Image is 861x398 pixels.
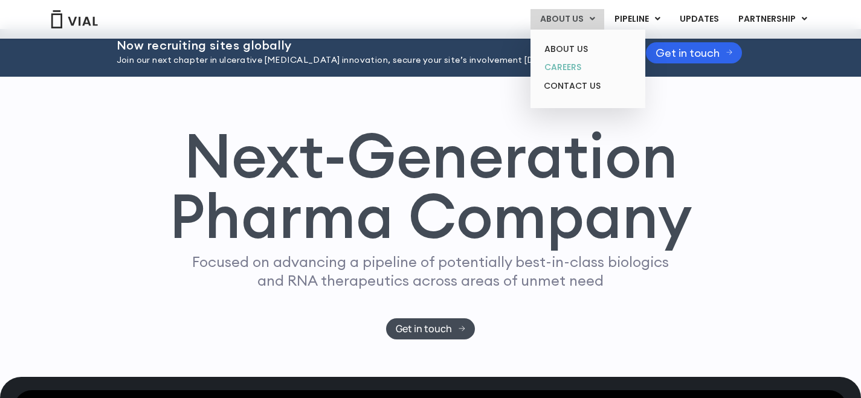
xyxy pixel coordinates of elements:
[535,40,640,59] a: ABOUT US
[670,9,728,30] a: UPDATES
[396,324,452,333] span: Get in touch
[530,9,604,30] a: ABOUT USMenu Toggle
[535,77,640,96] a: CONTACT US
[117,54,616,67] p: Join our next chapter in ulcerative [MEDICAL_DATA] innovation, secure your site’s involvement [DA...
[646,42,743,63] a: Get in touch
[656,48,720,57] span: Get in touch
[535,58,640,77] a: CAREERS
[117,39,616,52] h2: Now recruiting sites globally
[386,318,475,339] a: Get in touch
[50,10,98,28] img: Vial Logo
[605,9,669,30] a: PIPELINEMenu Toggle
[169,125,692,247] h1: Next-Generation Pharma Company
[187,252,674,290] p: Focused on advancing a pipeline of potentially best-in-class biologics and RNA therapeutics acros...
[729,9,817,30] a: PARTNERSHIPMenu Toggle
